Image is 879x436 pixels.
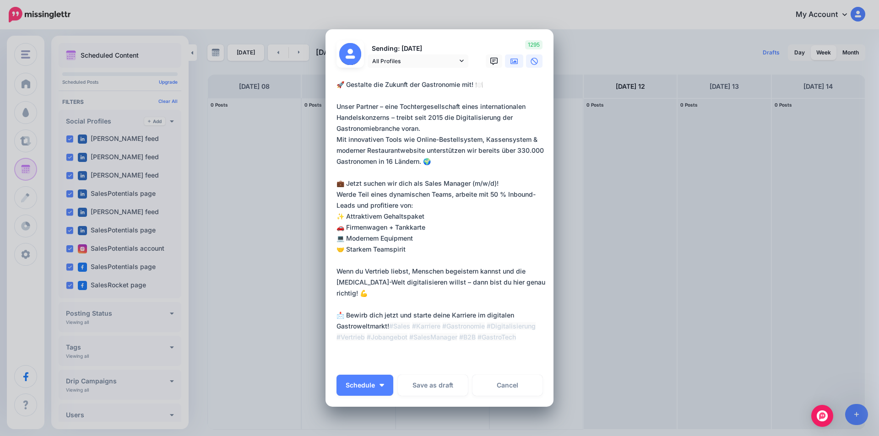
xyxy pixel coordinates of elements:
img: arrow-down-white.png [380,384,384,387]
button: Schedule [336,375,393,396]
span: All Profiles [372,56,457,66]
button: Save as draft [398,375,468,396]
div: Open Intercom Messenger [811,405,833,427]
div: 🚀 Gestalte die Zukunft der Gastronomie mit! 🍽️ Unser Partner – eine Tochtergesellschaft eines int... [336,79,547,343]
p: Sending: [DATE] [368,43,468,54]
span: Schedule [346,382,375,388]
img: user_default_image.png [339,43,361,65]
a: All Profiles [368,54,468,68]
span: 1295 [525,40,543,49]
a: Cancel [472,375,543,396]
